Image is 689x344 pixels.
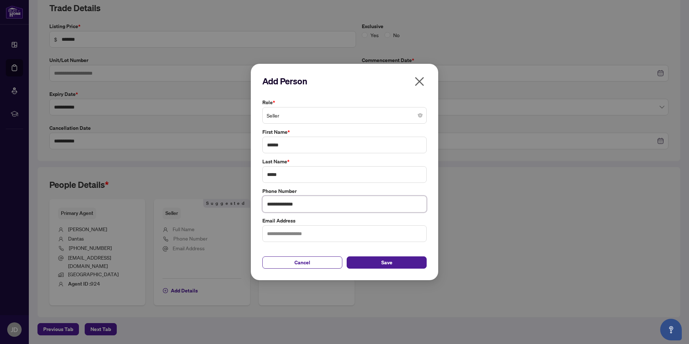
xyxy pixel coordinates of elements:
[262,98,427,106] label: Role
[262,256,342,269] button: Cancel
[347,256,427,269] button: Save
[262,217,427,225] label: Email Address
[262,128,427,136] label: First Name
[267,109,422,122] span: Seller
[381,257,392,268] span: Save
[414,76,425,87] span: close
[418,113,422,118] span: close-circle
[660,319,682,340] button: Open asap
[262,75,427,87] h2: Add Person
[262,158,427,166] label: Last Name
[262,187,427,195] label: Phone Number
[294,257,310,268] span: Cancel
